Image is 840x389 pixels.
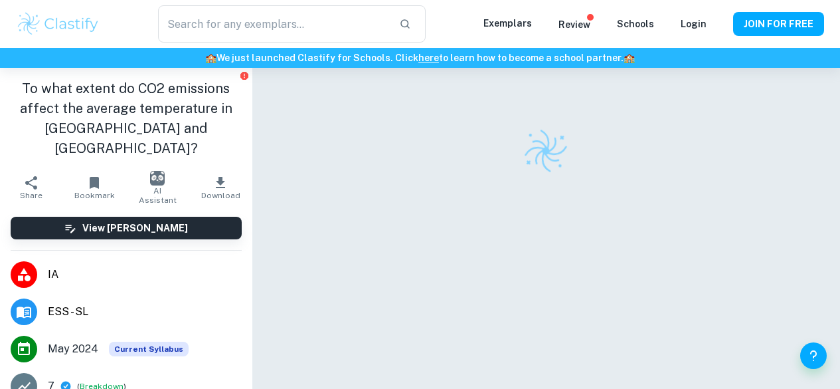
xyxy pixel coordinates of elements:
[126,169,189,206] button: AI Assistant
[3,51,837,65] h6: We just launched Clastify for Schools. Click to learn how to become a school partner.
[48,341,98,357] span: May 2024
[134,186,181,205] span: AI Assistant
[48,304,242,320] span: ESS - SL
[483,16,532,31] p: Exemplars
[733,12,824,36] button: JOIN FOR FREE
[109,342,189,356] div: This exemplar is based on the current syllabus. Feel free to refer to it for inspiration/ideas wh...
[82,221,188,235] h6: View [PERSON_NAME]
[109,342,189,356] span: Current Syllabus
[800,342,827,369] button: Help and Feedback
[11,78,242,158] h1: To what extent do CO2 emissions affect the average temperature in [GEOGRAPHIC_DATA] and [GEOGRAPH...
[617,19,654,29] a: Schools
[48,267,242,283] span: IA
[418,53,439,63] a: here
[150,171,165,186] img: AI Assistant
[189,169,252,206] button: Download
[158,5,389,43] input: Search for any exemplars...
[201,191,240,200] span: Download
[74,191,115,200] span: Bookmark
[205,53,216,63] span: 🏫
[624,53,635,63] span: 🏫
[63,169,126,206] button: Bookmark
[11,217,242,239] button: View [PERSON_NAME]
[20,191,42,200] span: Share
[558,17,590,32] p: Review
[521,126,571,176] img: Clastify logo
[16,11,100,37] img: Clastify logo
[240,70,250,80] button: Report issue
[681,19,707,29] a: Login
